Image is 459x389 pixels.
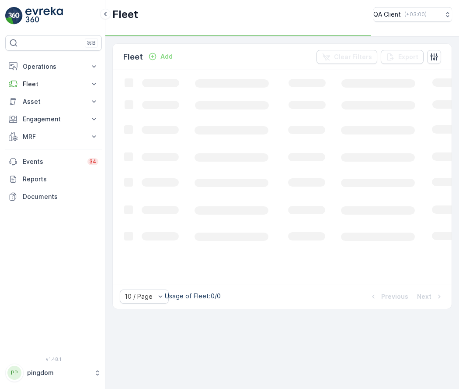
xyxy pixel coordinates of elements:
[368,291,409,302] button: Previous
[5,170,102,188] a: Reports
[398,53,418,61] p: Export
[373,7,452,22] button: QA Client(+03:00)
[381,50,424,64] button: Export
[5,188,102,205] a: Documents
[145,51,176,62] button: Add
[416,291,445,302] button: Next
[23,62,84,71] p: Operations
[381,292,408,301] p: Previous
[23,115,84,124] p: Engagement
[23,175,98,184] p: Reports
[23,157,82,166] p: Events
[165,292,221,301] p: Usage of Fleet : 0/0
[373,10,401,19] p: QA Client
[5,58,102,75] button: Operations
[5,153,102,170] a: Events34
[87,39,96,46] p: ⌘B
[23,80,84,88] p: Fleet
[404,11,427,18] p: ( +03:00 )
[23,132,84,141] p: MRF
[23,97,84,106] p: Asset
[123,51,143,63] p: Fleet
[5,364,102,382] button: PPpingdom
[89,158,97,165] p: 34
[23,192,98,201] p: Documents
[5,93,102,110] button: Asset
[417,292,431,301] p: Next
[5,110,102,128] button: Engagement
[5,128,102,145] button: MRF
[316,50,377,64] button: Clear Filters
[334,53,372,61] p: Clear Filters
[25,7,63,25] img: logo_light-DOdMpM7g.png
[27,368,90,377] p: pingdom
[5,75,102,93] button: Fleet
[7,366,21,380] div: PP
[112,7,138,21] p: Fleet
[5,357,102,362] span: v 1.48.1
[160,52,173,61] p: Add
[5,7,23,25] img: logo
